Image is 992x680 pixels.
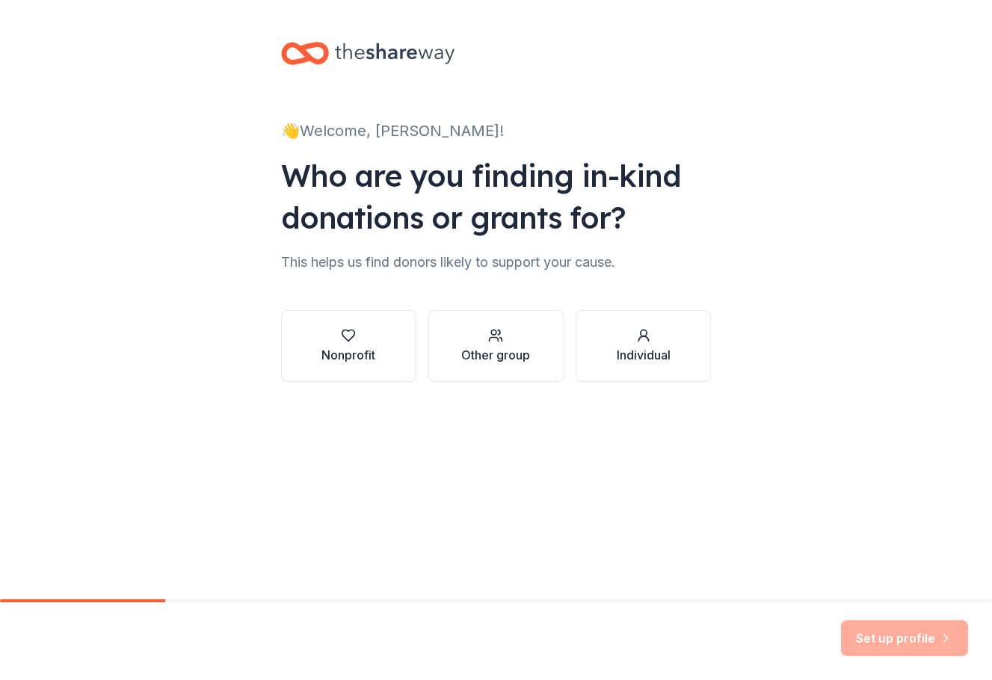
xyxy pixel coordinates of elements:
div: Nonprofit [321,346,375,364]
div: Who are you finding in-kind donations or grants for? [281,155,712,238]
div: This helps us find donors likely to support your cause. [281,250,712,274]
button: Individual [576,310,711,382]
div: Other group [461,346,530,364]
button: Other group [428,310,564,382]
div: Individual [617,346,671,364]
button: Nonprofit [281,310,416,382]
div: 👋 Welcome, [PERSON_NAME]! [281,119,712,143]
